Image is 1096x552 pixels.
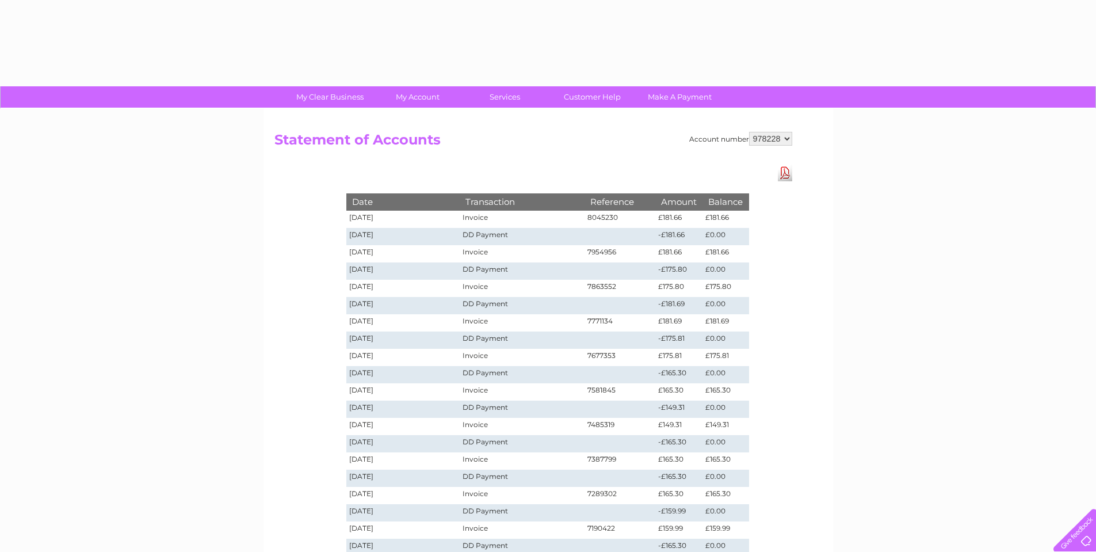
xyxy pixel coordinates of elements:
td: [DATE] [346,297,460,314]
td: [DATE] [346,245,460,262]
td: [DATE] [346,435,460,452]
td: Invoice [460,418,584,435]
td: £175.81 [702,349,749,366]
a: My Clear Business [282,86,377,108]
td: -£165.30 [655,366,702,383]
h2: Statement of Accounts [274,132,792,154]
td: [DATE] [346,470,460,487]
td: [DATE] [346,211,460,228]
td: DD Payment [460,401,584,418]
td: £149.31 [702,418,749,435]
td: [DATE] [346,418,460,435]
td: 7387799 [585,452,656,470]
td: [DATE] [346,504,460,521]
td: £165.30 [655,487,702,504]
td: -£175.81 [655,332,702,349]
a: My Account [370,86,465,108]
a: Download Pdf [778,165,792,181]
td: £181.69 [702,314,749,332]
td: 7954956 [585,245,656,262]
td: DD Payment [460,504,584,521]
th: Reference [585,193,656,210]
a: Services [457,86,552,108]
td: -£181.69 [655,297,702,314]
td: -£165.30 [655,435,702,452]
td: £159.99 [655,521,702,539]
div: Account number [689,132,792,146]
td: 7863552 [585,280,656,297]
td: £181.69 [655,314,702,332]
td: Invoice [460,452,584,470]
td: £181.66 [655,211,702,228]
td: [DATE] [346,383,460,401]
td: DD Payment [460,435,584,452]
td: £0.00 [702,504,749,521]
td: [DATE] [346,314,460,332]
td: Invoice [460,521,584,539]
td: 8045230 [585,211,656,228]
td: £165.30 [655,383,702,401]
td: £0.00 [702,366,749,383]
td: Invoice [460,314,584,332]
td: £0.00 [702,435,749,452]
td: 7677353 [585,349,656,366]
td: £165.30 [702,452,749,470]
td: Invoice [460,245,584,262]
td: [DATE] [346,401,460,418]
td: [DATE] [346,452,460,470]
td: [DATE] [346,487,460,504]
td: £175.80 [702,280,749,297]
td: £0.00 [702,297,749,314]
td: DD Payment [460,262,584,280]
td: £0.00 [702,401,749,418]
a: Make A Payment [632,86,727,108]
td: DD Payment [460,366,584,383]
td: -£159.99 [655,504,702,521]
td: Invoice [460,487,584,504]
td: -£175.80 [655,262,702,280]
td: Invoice [460,383,584,401]
td: 7485319 [585,418,656,435]
td: £175.80 [655,280,702,297]
td: 7190422 [585,521,656,539]
td: £165.30 [702,383,749,401]
td: DD Payment [460,228,584,245]
td: 7581845 [585,383,656,401]
td: DD Payment [460,297,584,314]
td: £0.00 [702,332,749,349]
td: -£181.66 [655,228,702,245]
td: [DATE] [346,349,460,366]
td: -£149.31 [655,401,702,418]
th: Date [346,193,460,210]
td: £0.00 [702,228,749,245]
td: -£165.30 [655,470,702,487]
td: £149.31 [655,418,702,435]
td: £175.81 [655,349,702,366]
a: Customer Help [545,86,640,108]
th: Amount [655,193,702,210]
td: [DATE] [346,521,460,539]
td: £0.00 [702,470,749,487]
td: Invoice [460,211,584,228]
td: £0.00 [702,262,749,280]
td: £159.99 [702,521,749,539]
td: [DATE] [346,228,460,245]
td: Invoice [460,280,584,297]
td: £165.30 [702,487,749,504]
td: 7771134 [585,314,656,332]
th: Transaction [460,193,584,210]
td: 7289302 [585,487,656,504]
td: £181.66 [702,211,749,228]
td: [DATE] [346,332,460,349]
th: Balance [702,193,749,210]
td: [DATE] [346,262,460,280]
td: [DATE] [346,366,460,383]
td: DD Payment [460,470,584,487]
td: [DATE] [346,280,460,297]
td: £165.30 [655,452,702,470]
td: Invoice [460,349,584,366]
td: £181.66 [655,245,702,262]
td: £181.66 [702,245,749,262]
td: DD Payment [460,332,584,349]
